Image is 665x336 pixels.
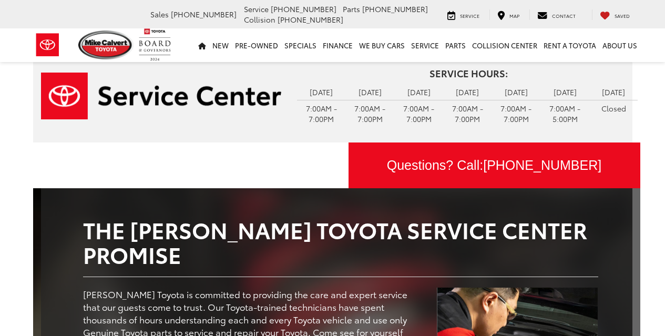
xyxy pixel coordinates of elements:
[489,9,527,20] a: Map
[408,28,442,62] a: Service
[271,4,336,14] span: [PHONE_NUMBER]
[443,84,492,100] td: [DATE]
[320,28,356,62] a: Finance
[615,12,630,19] span: Saved
[244,4,269,14] span: Service
[394,100,443,127] td: 7:00AM - 7:00PM
[439,9,487,20] a: Service
[589,100,638,116] td: Closed
[195,28,209,62] a: Home
[349,142,640,189] a: Questions? Call:[PHONE_NUMBER]
[78,30,134,59] img: Mike Calvert Toyota
[41,73,282,119] img: Service Center | Mike Calvert Toyota in Houston TX
[28,28,67,62] img: Toyota
[492,84,541,100] td: [DATE]
[278,14,343,25] span: [PHONE_NUMBER]
[346,100,395,127] td: 7:00AM - 7:00PM
[232,28,281,62] a: Pre-Owned
[297,68,640,79] h4: Service Hours:
[394,84,443,100] td: [DATE]
[492,100,541,127] td: 7:00AM - 7:00PM
[469,28,540,62] a: Collision Center
[150,9,169,19] span: Sales
[540,100,589,127] td: 7:00AM - 5:00PM
[297,84,346,100] td: [DATE]
[83,217,598,266] h2: The [PERSON_NAME] Toyota Service Center Promise
[362,4,428,14] span: [PHONE_NUMBER]
[529,9,584,20] a: Contact
[442,28,469,62] a: Parts
[592,9,638,20] a: My Saved Vehicles
[483,158,601,172] span: [PHONE_NUMBER]
[209,28,232,62] a: New
[356,28,408,62] a: WE BUY CARS
[509,12,519,19] span: Map
[589,84,638,100] td: [DATE]
[244,14,275,25] span: Collision
[443,100,492,127] td: 7:00AM - 7:00PM
[346,84,395,100] td: [DATE]
[343,4,360,14] span: Parts
[552,12,576,19] span: Contact
[599,28,640,62] a: About Us
[281,28,320,62] a: Specials
[349,142,640,189] div: Questions? Call:
[297,100,346,127] td: 7:00AM - 7:00PM
[460,12,479,19] span: Service
[540,84,589,100] td: [DATE]
[540,28,599,62] a: Rent a Toyota
[171,9,237,19] span: [PHONE_NUMBER]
